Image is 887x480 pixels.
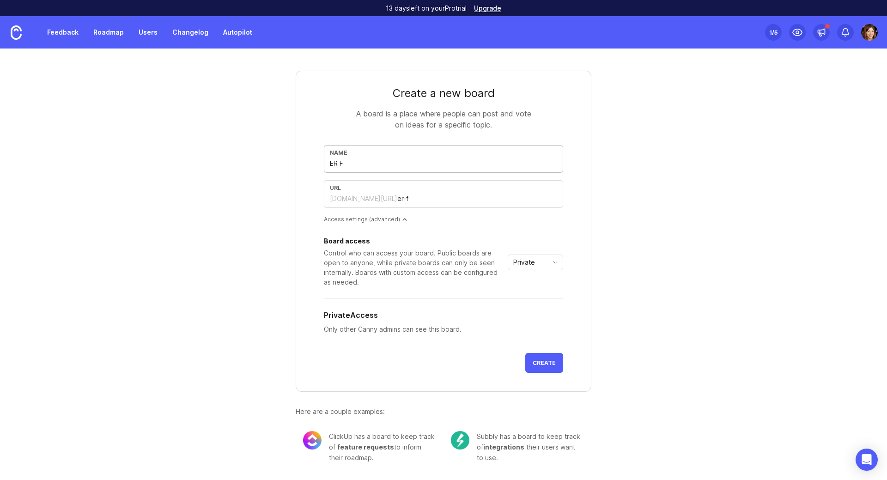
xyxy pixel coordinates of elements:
[11,25,22,40] img: Canny Home
[324,248,504,287] div: Control who can access your board. Public boards are open to anyone, while private boards can onl...
[296,407,591,417] div: Here are a couple examples:
[397,194,557,204] input: feature-requests
[483,443,524,451] span: integrations
[42,24,84,41] a: Feedback
[856,449,878,471] div: Open Intercom Messenger
[477,431,584,463] div: Subbly has a board to keep track of their users want to use.
[330,184,557,191] div: url
[508,255,563,270] div: toggle menu
[861,24,878,41] img: Elena Kushpel
[324,215,563,223] div: Access settings (advanced)
[337,443,394,451] span: feature requests
[88,24,129,41] a: Roadmap
[513,257,535,267] span: Private
[218,24,258,41] a: Autopilot
[329,431,436,463] div: ClickUp has a board to keep track of to inform their roadmap.
[474,5,501,12] a: Upgrade
[133,24,163,41] a: Users
[351,108,536,130] div: A board is a place where people can post and vote on ideas for a specific topic.
[451,431,469,450] img: c104e91677ce72f6b937eb7b5afb1e94.png
[525,353,563,373] button: Create
[330,149,557,156] div: Name
[533,359,556,366] span: Create
[324,310,378,321] h5: Private Access
[330,194,397,203] div: [DOMAIN_NAME][URL]
[330,158,557,169] input: Feature Requests
[765,24,782,41] button: 1/5
[386,4,467,13] p: 13 days left on your Pro trial
[167,24,214,41] a: Changelog
[769,26,778,39] div: 1 /5
[324,238,504,244] div: Board access
[324,324,563,334] p: Only other Canny admins can see this board.
[548,259,563,266] svg: toggle icon
[324,86,563,101] div: Create a new board
[303,431,322,450] img: 8cacae02fdad0b0645cb845173069bf5.png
